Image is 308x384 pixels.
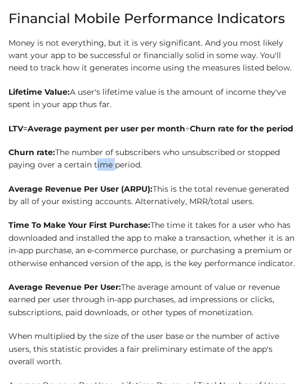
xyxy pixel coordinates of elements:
h2: Financial Mobile Performance Indicators [8,12,300,25]
p: The number of subscribers who unsubscribed or stopped paying over a certain time period. [8,146,300,171]
p: Money is not everything, but it is very significant. And you most likely want your app to be succ... [8,37,300,74]
b: Lifetime Value: [8,87,70,97]
b: Average Revenue Per User (ARPU): [8,184,153,194]
p: The average amount of value or revenue earned per user through in-app purchases, ad impressions o... [8,281,300,319]
b: Churn rate: [8,147,55,157]
b: Time To Make Your First Purchase: [8,220,150,230]
p: A user's lifetime value is the amount of income they've spent in your app thus far. [8,86,300,111]
p: The time it takes for a user who has downloaded and installed the app to make a transaction, whet... [8,219,300,270]
b: Churn rate for the period [190,123,293,134]
b: Average payment per user per month [28,123,185,134]
b: Average Revenue Per User: [8,282,121,292]
p: When multiplied by the size of the user base or the number of active users, this statistic provid... [8,330,300,368]
p: This is the total revenue generated by all of your existing accounts. Alternatively, MRR/total us... [8,183,300,208]
b: LTV [8,123,23,134]
p: = ÷ [8,122,300,135]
